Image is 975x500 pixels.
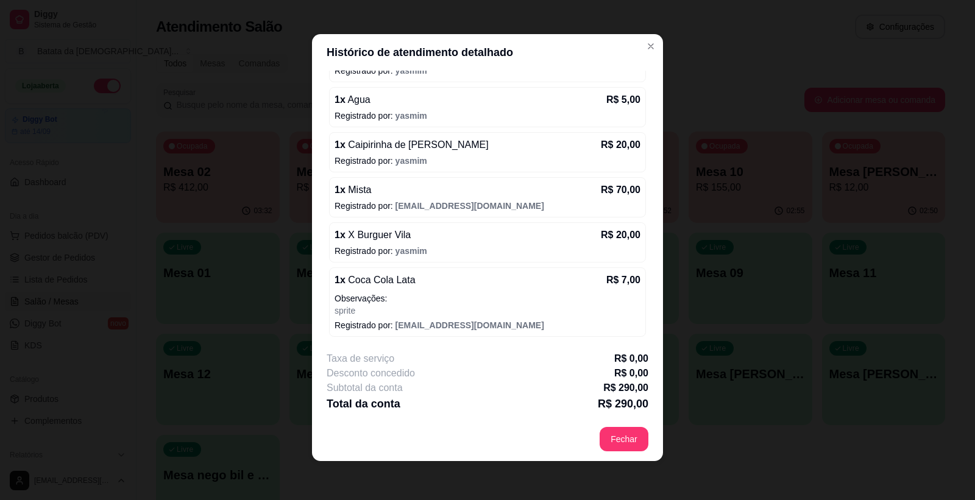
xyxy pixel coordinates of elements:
[346,185,372,195] span: Mista
[335,319,640,331] p: Registrado por:
[601,228,640,242] p: R$ 20,00
[346,139,489,150] span: Caipirinha de [PERSON_NAME]
[395,111,427,121] span: yasmim
[395,246,427,256] span: yasmim
[312,34,663,71] header: Histórico de atendimento detalhado
[395,66,427,76] span: yasmim
[327,381,403,395] p: Subtotal da conta
[600,427,648,451] button: Fechar
[335,292,640,305] p: Observações:
[327,366,415,381] p: Desconto concedido
[335,138,489,152] p: 1 x
[641,37,661,56] button: Close
[614,351,648,366] p: R$ 0,00
[346,94,370,105] span: Agua
[395,201,544,211] span: [EMAIL_ADDRESS][DOMAIN_NAME]
[335,305,640,317] p: sprite
[606,93,640,107] p: R$ 5,00
[335,110,640,122] p: Registrado por:
[598,395,648,412] p: R$ 290,00
[603,381,648,395] p: R$ 290,00
[327,395,400,412] p: Total da conta
[606,273,640,287] p: R$ 7,00
[335,65,640,77] p: Registrado por:
[335,228,411,242] p: 1 x
[335,273,416,287] p: 1 x
[335,245,640,257] p: Registrado por:
[335,93,370,107] p: 1 x
[346,275,416,285] span: Coca Cola Lata
[346,230,411,240] span: X Burguer Vila
[601,138,640,152] p: R$ 20,00
[327,351,394,366] p: Taxa de serviço
[614,366,648,381] p: R$ 0,00
[335,155,640,167] p: Registrado por:
[335,200,640,212] p: Registrado por:
[395,156,427,166] span: yasmim
[601,183,640,197] p: R$ 70,00
[395,320,544,330] span: [EMAIL_ADDRESS][DOMAIN_NAME]
[335,183,372,197] p: 1 x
